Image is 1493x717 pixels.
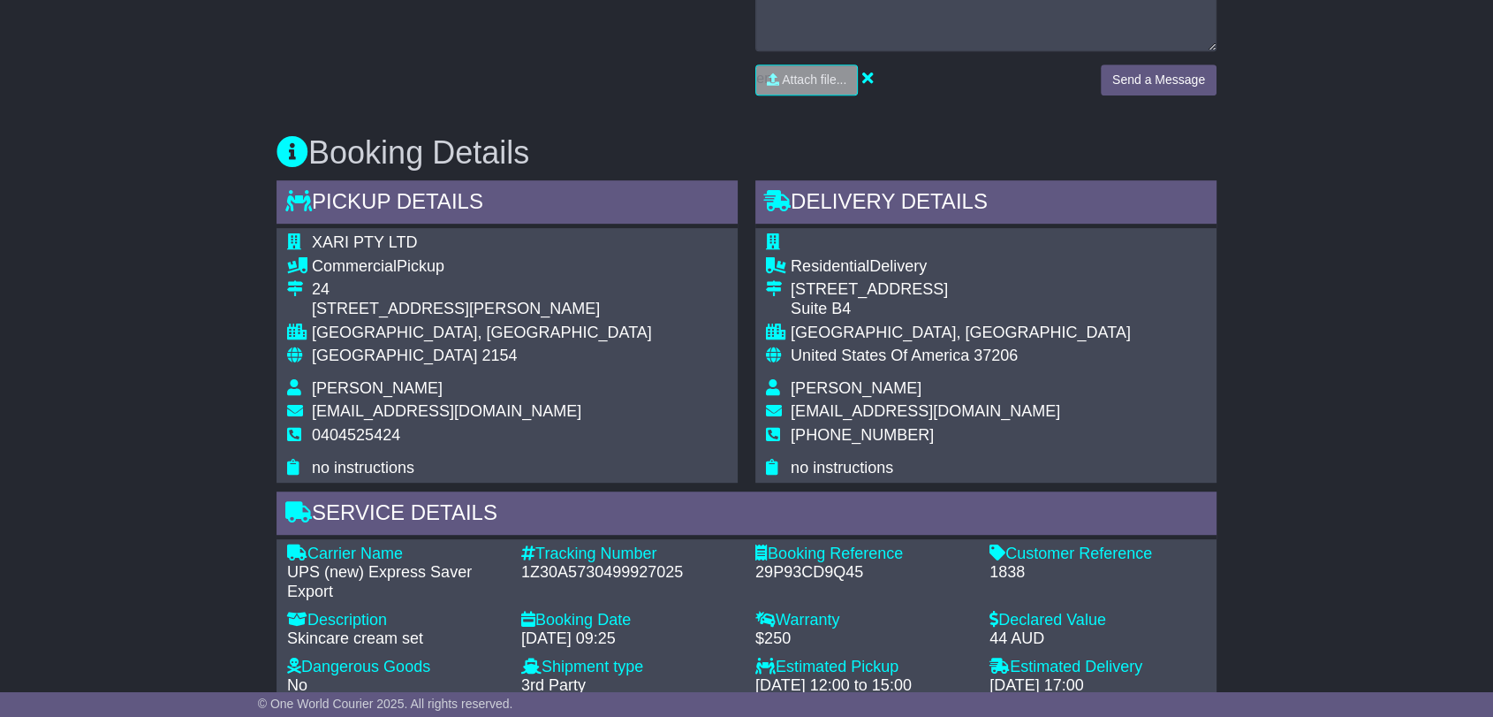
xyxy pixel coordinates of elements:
div: Tracking Number [521,545,738,564]
span: [EMAIL_ADDRESS][DOMAIN_NAME] [791,402,1060,420]
div: Description [287,611,504,630]
button: Send a Message [1101,65,1216,95]
div: Service Details [277,492,1216,539]
div: Pickup Details [277,180,738,228]
span: 0404525424 [312,426,400,444]
h3: Booking Details [277,135,1216,171]
span: [PERSON_NAME] [312,379,443,397]
div: Warranty [755,611,972,630]
div: Shipment type [521,658,738,677]
span: [GEOGRAPHIC_DATA] [312,347,477,364]
div: Delivery Details [755,180,1216,228]
span: Residential [791,257,869,275]
div: Estimated Pickup [755,658,972,677]
span: no instructions [791,459,893,477]
div: 1Z30A5730499927025 [521,563,738,583]
div: [STREET_ADDRESS][PERSON_NAME] [312,300,652,319]
span: [PERSON_NAME] [791,379,921,397]
div: Declared Value [989,611,1206,630]
div: Booking Date [521,611,738,630]
span: No [287,676,307,694]
div: Suite B4 [791,300,1131,319]
span: 2154 [481,347,517,364]
div: Estimated Delivery [989,658,1206,677]
div: Pickup [312,257,652,277]
div: 29P93CD9Q45 [755,563,972,583]
div: 24 [312,280,652,300]
span: no instructions [312,459,414,477]
div: Carrier Name [287,545,504,564]
div: UPS (new) Express Saver Export [287,563,504,601]
span: Commercial [312,257,397,275]
div: [STREET_ADDRESS] [791,280,1131,300]
div: $250 [755,629,972,649]
div: 1838 [989,563,1206,583]
span: [EMAIL_ADDRESS][DOMAIN_NAME] [312,402,581,420]
div: Booking Reference [755,545,972,564]
span: 37206 [974,347,1018,364]
span: 3rd Party [521,676,586,694]
div: Dangerous Goods [287,658,504,677]
div: Skincare cream set [287,629,504,649]
span: United States Of America [791,347,969,364]
div: [DATE] 09:25 [521,629,738,649]
div: [GEOGRAPHIC_DATA], [GEOGRAPHIC_DATA] [791,324,1131,343]
span: [PHONE_NUMBER] [791,426,934,444]
div: Customer Reference [989,545,1206,564]
span: XARI PTY LTD [312,233,417,251]
div: 44 AUD [989,629,1206,649]
div: [DATE] 17:00 [989,676,1206,696]
span: © One World Courier 2025. All rights reserved. [258,697,513,711]
div: [DATE] 12:00 to 15:00 [755,676,972,696]
div: [GEOGRAPHIC_DATA], [GEOGRAPHIC_DATA] [312,324,652,343]
div: Delivery [791,257,1131,277]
